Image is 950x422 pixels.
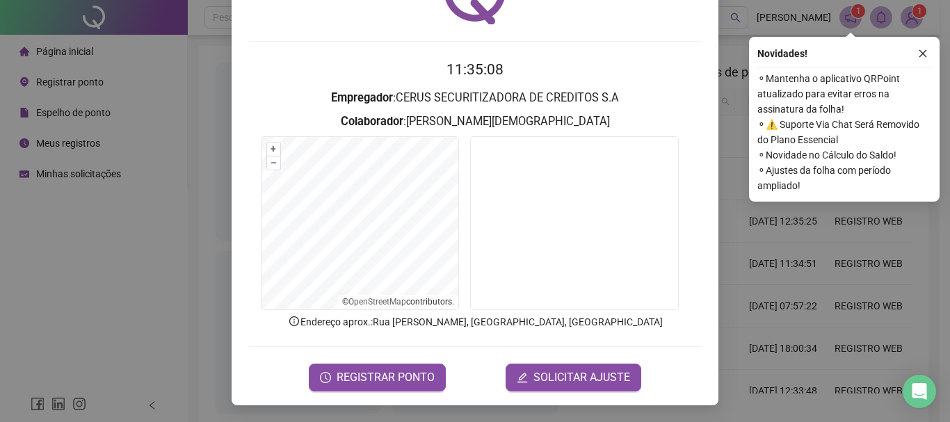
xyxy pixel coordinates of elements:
[757,46,807,61] span: Novidades !
[309,364,446,391] button: REGISTRAR PONTO
[248,89,702,107] h3: : CERUS SECURITIZADORA DE CREDITOS S.A
[248,113,702,131] h3: : [PERSON_NAME][DEMOGRAPHIC_DATA]
[342,297,454,307] li: © contributors.
[903,375,936,408] div: Open Intercom Messenger
[320,372,331,383] span: clock-circle
[517,372,528,383] span: edit
[341,115,403,128] strong: Colaborador
[348,297,406,307] a: OpenStreetMap
[506,364,641,391] button: editSOLICITAR AJUSTE
[267,156,280,170] button: –
[918,49,928,58] span: close
[288,315,300,327] span: info-circle
[331,91,393,104] strong: Empregador
[757,163,931,193] span: ⚬ Ajustes da folha com período ampliado!
[757,71,931,117] span: ⚬ Mantenha o aplicativo QRPoint atualizado para evitar erros na assinatura da folha!
[248,314,702,330] p: Endereço aprox. : Rua [PERSON_NAME], [GEOGRAPHIC_DATA], [GEOGRAPHIC_DATA]
[757,147,931,163] span: ⚬ Novidade no Cálculo do Saldo!
[267,143,280,156] button: +
[446,61,504,78] time: 11:35:08
[757,117,931,147] span: ⚬ ⚠️ Suporte Via Chat Será Removido do Plano Essencial
[533,369,630,386] span: SOLICITAR AJUSTE
[337,369,435,386] span: REGISTRAR PONTO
